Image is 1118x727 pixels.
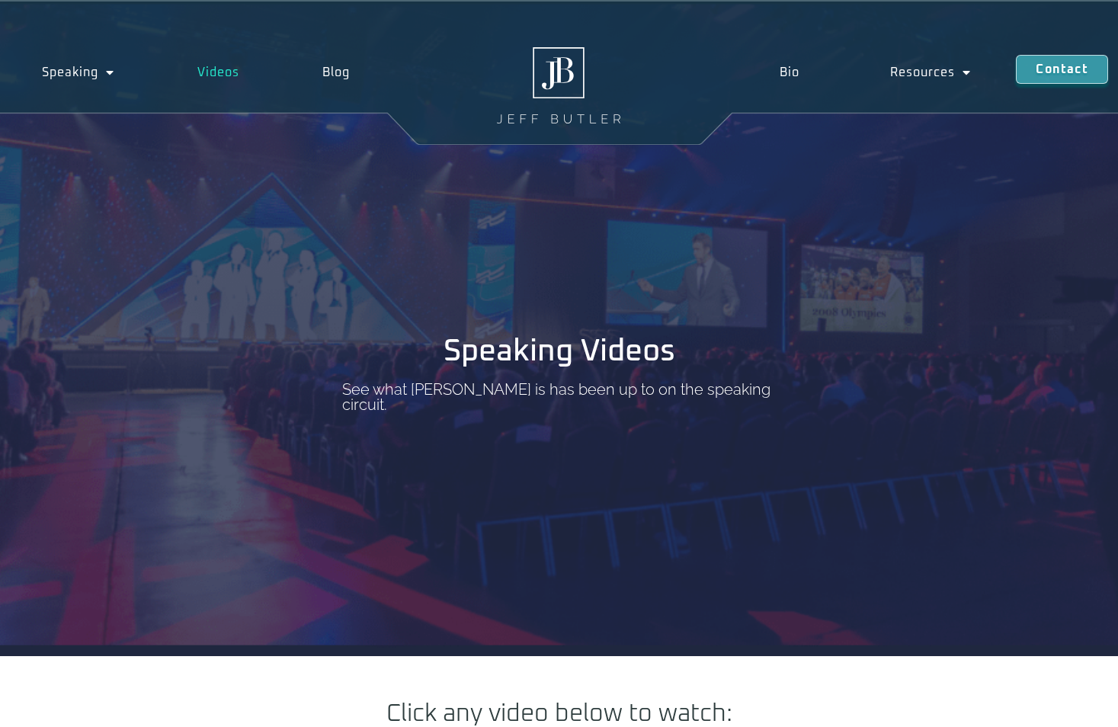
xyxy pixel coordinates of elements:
[444,336,675,367] h1: Speaking Videos
[342,382,777,412] p: See what [PERSON_NAME] is has been up to on the speaking circuit.
[107,702,1011,726] h2: Click any video below to watch:
[280,55,391,90] a: Blog
[1036,63,1088,75] span: Contact
[155,55,280,90] a: Videos
[844,55,1016,90] a: Resources
[734,55,844,90] a: Bio
[1016,55,1107,84] a: Contact
[734,55,1017,90] nav: Menu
